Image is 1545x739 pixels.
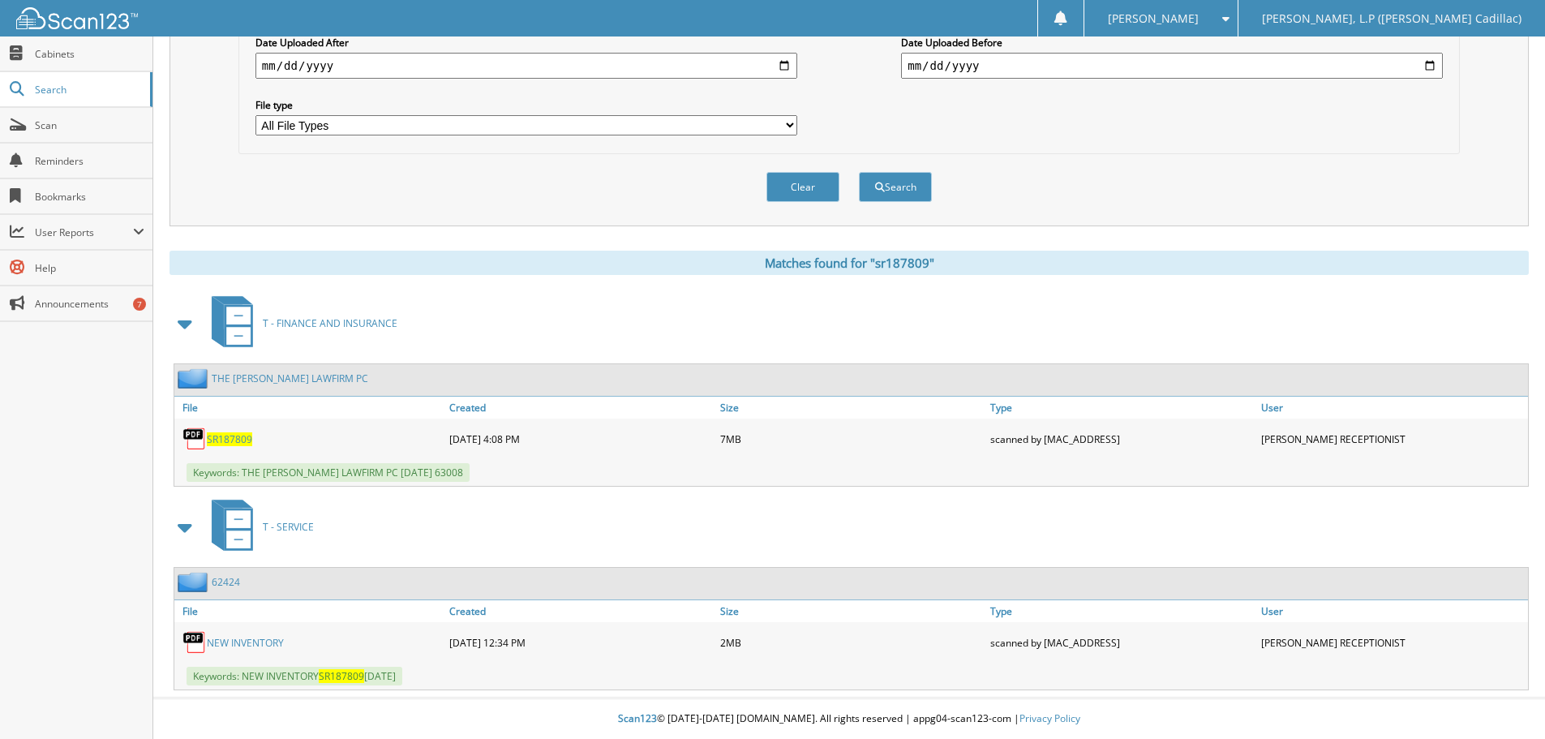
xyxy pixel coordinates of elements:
[255,36,797,49] label: Date Uploaded After
[859,172,932,202] button: Search
[445,423,716,455] div: [DATE] 4:08 PM
[178,572,212,592] img: folder2.png
[207,636,284,650] a: NEW INVENTORY
[35,297,144,311] span: Announcements
[153,699,1545,739] div: © [DATE]-[DATE] [DOMAIN_NAME]. All rights reserved | appg04-scan123-com |
[35,226,133,239] span: User Reports
[1257,397,1528,419] a: User
[35,118,144,132] span: Scan
[178,368,212,389] img: folder2.png
[16,7,138,29] img: scan123-logo-white.svg
[716,600,987,622] a: Size
[35,83,142,97] span: Search
[1262,14,1521,24] span: [PERSON_NAME], L.P ([PERSON_NAME] Cadillac)
[212,372,368,385] a: THE [PERSON_NAME] LAWFIRM PC
[445,600,716,622] a: Created
[187,463,470,482] span: Keywords: THE [PERSON_NAME] LAWFIRM PC [DATE] 63008
[1257,626,1528,659] div: [PERSON_NAME] RECEPTIONIST
[1464,661,1545,739] iframe: Chat Widget
[255,53,797,79] input: start
[212,575,240,589] a: 62424
[187,667,402,685] span: Keywords: NEW INVENTORY [DATE]
[766,172,839,202] button: Clear
[1108,14,1199,24] span: [PERSON_NAME]
[986,397,1257,419] a: Type
[255,98,797,112] label: File type
[174,600,445,622] a: File
[133,298,146,311] div: 7
[716,397,987,419] a: Size
[35,154,144,168] span: Reminders
[445,626,716,659] div: [DATE] 12:34 PM
[716,626,987,659] div: 2MB
[1257,600,1528,622] a: User
[170,251,1529,275] div: Matches found for "sr187809"
[1257,423,1528,455] div: [PERSON_NAME] RECEPTIONIST
[986,600,1257,622] a: Type
[986,423,1257,455] div: scanned by [MAC_ADDRESS]
[263,316,397,330] span: T - FINANCE AND INSURANCE
[182,427,207,451] img: PDF.png
[207,432,252,446] a: SR187809
[901,36,1443,49] label: Date Uploaded Before
[182,630,207,655] img: PDF.png
[35,261,144,275] span: Help
[202,495,314,559] a: T - SERVICE
[319,669,364,683] span: SR187809
[1019,711,1080,725] a: Privacy Policy
[174,397,445,419] a: File
[901,53,1443,79] input: end
[202,291,397,355] a: T - FINANCE AND INSURANCE
[716,423,987,455] div: 7MB
[35,190,144,204] span: Bookmarks
[263,520,314,534] span: T - SERVICE
[618,711,657,725] span: Scan123
[445,397,716,419] a: Created
[986,626,1257,659] div: scanned by [MAC_ADDRESS]
[35,47,144,61] span: Cabinets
